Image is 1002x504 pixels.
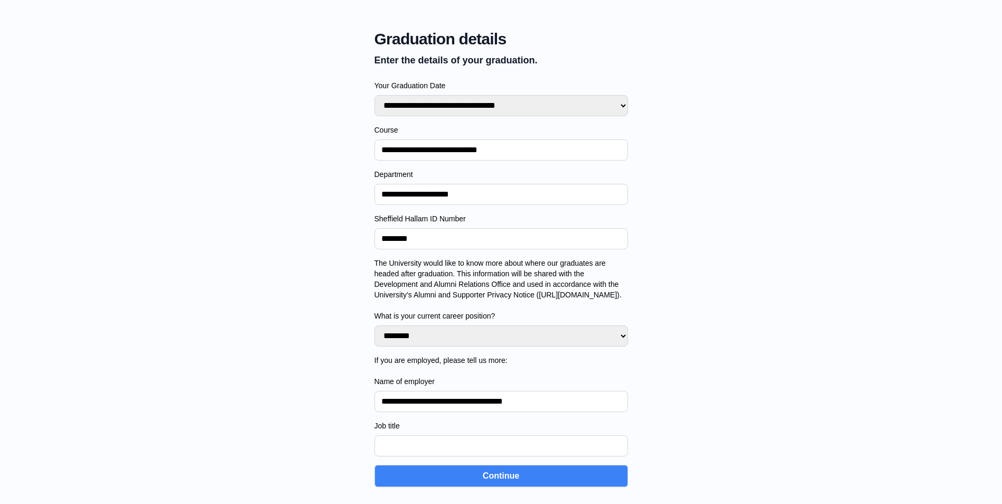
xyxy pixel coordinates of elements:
[374,258,628,321] label: The University would like to know more about where our graduates are headed after graduation. Thi...
[374,465,628,487] button: Continue
[374,80,628,91] label: Your Graduation Date
[374,355,628,387] label: If you are employed, please tell us more: Name of employer
[374,125,628,135] label: Course
[374,53,628,68] p: Enter the details of your graduation.
[374,213,628,224] label: Sheffield Hallam ID Number
[374,421,628,431] label: Job title
[374,30,628,49] span: Graduation details
[374,169,628,180] label: Department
